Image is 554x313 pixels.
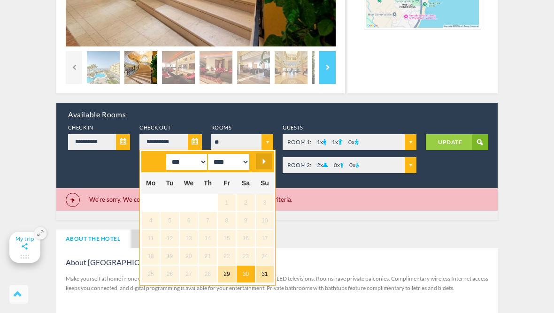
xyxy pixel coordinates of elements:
[283,134,416,150] span: x x x
[317,138,320,145] span: 1
[237,266,254,282] a: 30
[161,266,178,282] span: 26
[237,212,254,229] span: 9
[256,212,274,229] span: 10
[199,266,216,282] span: 28
[161,212,178,229] span: 5
[332,138,335,145] span: 1
[263,159,269,164] span: Next
[143,176,158,190] span: Monday
[257,176,272,190] span: Sunday
[56,188,498,211] div: We're sorry. We could not find any availability matching your search criteria.
[181,176,196,190] span: Wednesday
[211,123,273,132] label: Rooms
[139,123,201,132] label: Check Out
[287,138,311,145] span: ROOM 1:
[265,30,336,46] div: Sticky experience
[256,266,274,282] a: 31
[237,194,254,211] span: 2
[180,230,198,247] span: 13
[142,248,160,265] span: 18
[218,194,236,211] span: 1
[208,154,249,170] select: Select year
[348,138,352,145] span: 0
[218,212,236,229] span: 8
[131,229,197,248] a: Guest Reviews
[334,161,337,168] span: 0
[317,161,320,168] span: 2
[283,123,416,132] label: Guests
[426,134,488,150] a: UPDATE
[238,176,254,190] span: Saturday
[199,248,216,265] span: 21
[218,266,236,282] a: 29
[180,266,198,282] span: 27
[219,176,234,190] span: Friday
[161,248,178,265] span: 19
[161,230,178,247] span: 12
[68,123,130,132] label: Check In
[142,212,160,229] span: 4
[56,229,130,248] a: About the Hotel
[199,212,216,229] span: 7
[9,232,40,263] gamitee-floater-minimize-handle: Maximize
[199,230,216,247] span: 14
[319,51,336,84] a: Next
[256,230,274,247] span: 17
[218,248,236,265] span: 22
[237,248,254,265] span: 23
[180,212,198,229] span: 6
[256,248,274,265] span: 24
[218,230,236,247] span: 15
[349,161,353,168] span: 0
[180,248,198,265] span: 20
[142,230,160,247] span: 11
[237,230,254,247] span: 16
[68,111,488,119] h2: Available Rooms
[287,161,311,168] span: ROOM 2:
[166,154,208,170] select: Select month
[66,51,82,84] a: Previous
[200,176,215,190] span: Thursday
[256,153,272,169] a: Next
[406,264,547,306] div: Notification
[162,176,177,190] span: Tuesday
[66,258,488,267] h4: About [GEOGRAPHIC_DATA]
[142,266,160,282] span: 25
[66,274,488,293] div: Make yourself at home in one of the 285 air-conditioned rooms featuring minibars and LED televisi...
[256,194,274,211] span: 3
[283,157,416,173] span: x x x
